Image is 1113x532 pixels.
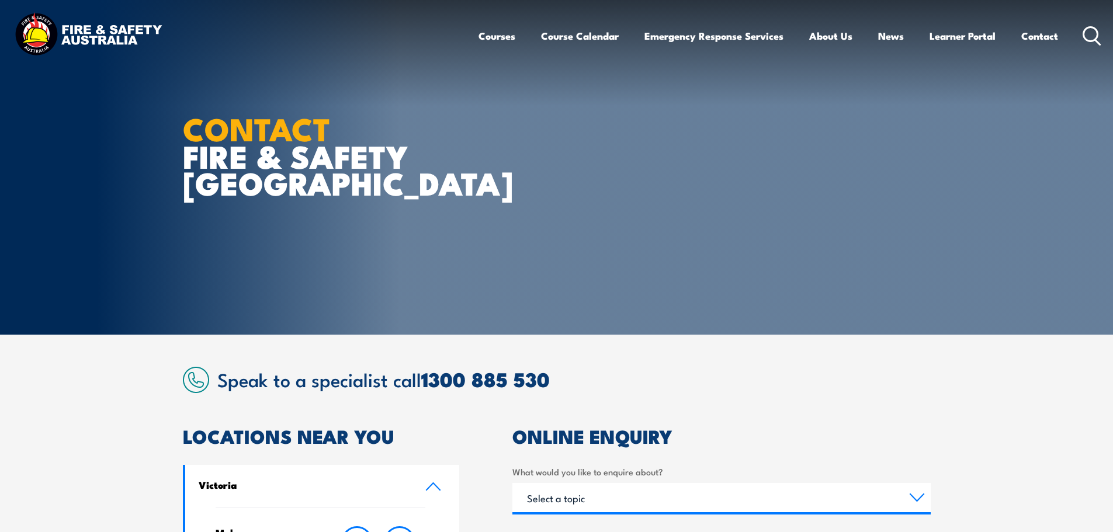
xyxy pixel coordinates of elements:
a: Courses [479,20,515,51]
h2: LOCATIONS NEAR YOU [183,427,460,444]
a: Course Calendar [541,20,619,51]
a: Victoria [185,465,460,507]
a: About Us [809,20,852,51]
h2: ONLINE ENQUIRY [512,427,931,444]
a: 1300 885 530 [421,363,550,394]
label: What would you like to enquire about? [512,465,931,478]
h4: Victoria [199,478,408,491]
a: Emergency Response Services [644,20,783,51]
a: News [878,20,904,51]
h2: Speak to a specialist call [217,368,931,390]
h1: FIRE & SAFETY [GEOGRAPHIC_DATA] [183,114,471,196]
a: Contact [1021,20,1058,51]
a: Learner Portal [930,20,996,51]
strong: CONTACT [183,103,331,152]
